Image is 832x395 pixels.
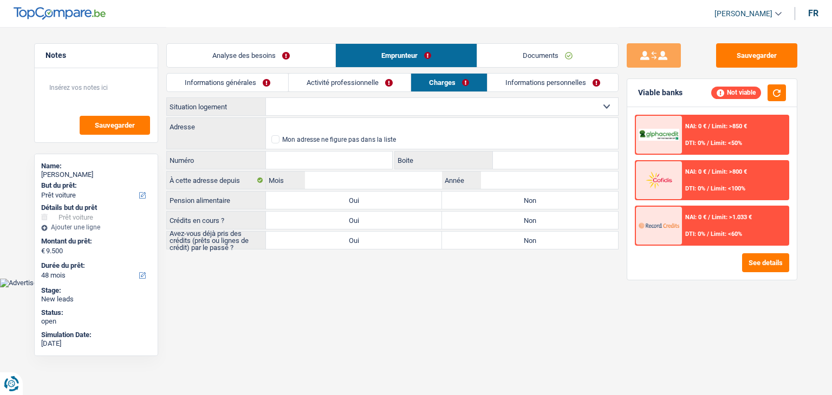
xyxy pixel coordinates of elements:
label: Non [442,212,618,229]
label: Numéro [167,152,266,169]
span: DTI: 0% [685,185,705,192]
label: But du prêt: [41,181,149,190]
span: Limit: <60% [711,231,742,238]
span: DTI: 0% [685,231,705,238]
label: Non [442,192,618,209]
label: Montant du prêt: [41,237,149,246]
span: / [708,214,710,221]
div: [DATE] [41,339,151,348]
div: Simulation Date: [41,331,151,339]
span: DTI: 0% [685,140,705,147]
span: / [708,123,710,130]
button: Sauvegarder [80,116,150,135]
div: New leads [41,295,151,304]
label: Situation logement [167,98,266,115]
label: Avez-vous déjà pris des crédits (prêts ou lignes de crédit) par le passé ? [167,232,266,249]
input: MM [305,172,442,189]
span: € [41,247,45,255]
span: Limit: >850 € [712,123,747,130]
span: NAI: 0 € [685,123,706,130]
img: TopCompare Logo [14,7,106,20]
label: Non [442,232,618,249]
div: Ajouter une ligne [41,223,151,231]
label: Année [442,172,480,189]
span: Limit: <50% [711,140,742,147]
a: Analyse des besoins [167,44,335,67]
div: Name: [41,162,151,170]
h5: Notes [45,51,147,60]
button: See details [742,253,789,272]
label: À cette adresse depuis [167,172,266,189]
img: Record Credits [639,215,679,235]
a: [PERSON_NAME] [706,5,782,23]
label: Durée du prêt: [41,261,149,270]
span: Limit: <100% [711,185,745,192]
a: Charges [411,74,487,91]
span: Limit: >1.033 € [712,214,752,221]
label: Pension alimentaire [167,192,266,209]
label: Adresse [167,118,266,135]
div: [PERSON_NAME] [41,170,151,179]
div: fr [808,8,818,18]
div: open [41,317,151,326]
span: [PERSON_NAME] [714,9,772,18]
span: NAI: 0 € [685,168,706,175]
a: Emprunteur [336,44,477,67]
span: / [707,140,709,147]
img: Cofidis [639,170,679,190]
span: / [707,231,709,238]
input: Sélectionnez votre adresse dans la barre de recherche [266,118,618,135]
button: Sauvegarder [716,43,797,68]
div: Stage: [41,286,151,295]
label: Oui [266,192,442,209]
label: Crédits en cours ? [167,212,266,229]
input: AAAA [481,172,618,189]
a: Documents [477,44,618,67]
div: Viable banks [638,88,682,97]
label: Oui [266,232,442,249]
span: Sauvegarder [95,122,135,129]
div: Détails but du prêt [41,203,151,212]
div: Status: [41,308,151,317]
label: Mois [266,172,304,189]
img: AlphaCredit [639,129,679,141]
span: / [708,168,710,175]
span: Limit: >800 € [712,168,747,175]
a: Informations personnelles [487,74,618,91]
span: NAI: 0 € [685,214,706,221]
label: Boite [395,152,493,169]
div: Mon adresse ne figure pas dans la liste [282,136,396,143]
label: Oui [266,212,442,229]
div: Not viable [711,87,761,98]
span: / [707,185,709,192]
a: Activité professionnelle [289,74,411,91]
a: Informations générales [167,74,288,91]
